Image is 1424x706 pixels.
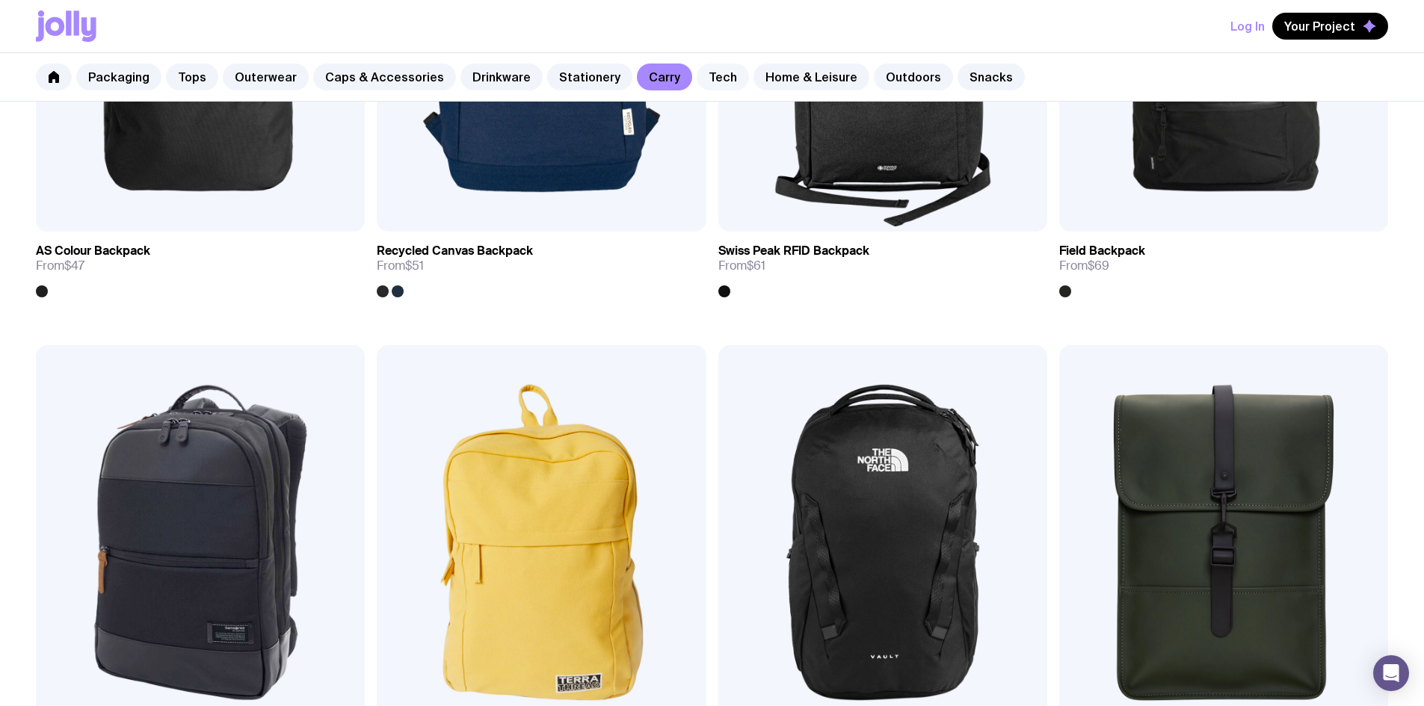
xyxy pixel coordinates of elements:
div: Open Intercom Messenger [1373,655,1409,691]
h3: Recycled Canvas Backpack [377,244,533,258]
span: From [36,258,84,273]
a: Tech [697,64,749,90]
h3: AS Colour Backpack [36,244,150,258]
a: Caps & Accessories [313,64,456,90]
a: AS Colour BackpackFrom$47 [36,232,365,297]
span: Your Project [1284,19,1355,34]
a: Outdoors [874,64,953,90]
a: Field BackpackFrom$69 [1059,232,1388,297]
a: Packaging [76,64,161,90]
button: Your Project [1272,13,1388,40]
a: Drinkware [460,64,543,90]
a: Snacks [958,64,1025,90]
a: Swiss Peak RFID BackpackFrom$61 [718,232,1047,297]
span: $47 [64,258,84,273]
a: Carry [637,64,692,90]
button: Log In [1230,13,1265,40]
a: Tops [166,64,218,90]
h3: Field Backpack [1059,244,1145,258]
span: $51 [405,258,424,273]
h3: Swiss Peak RFID Backpack [718,244,869,258]
span: $61 [747,258,765,273]
span: From [718,258,765,273]
span: From [377,258,424,273]
a: Outerwear [223,64,309,90]
a: Recycled Canvas BackpackFrom$51 [377,232,706,297]
a: Stationery [547,64,632,90]
a: Home & Leisure [753,64,869,90]
span: $69 [1088,258,1109,273]
span: From [1059,258,1109,273]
